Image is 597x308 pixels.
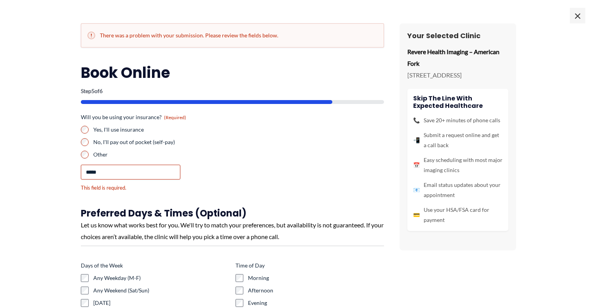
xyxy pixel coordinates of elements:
div: Let us know what works best for you. We'll try to match your preferences, but availability is not... [81,219,384,242]
span: 📧 [413,185,420,195]
span: 💳 [413,210,420,220]
label: Afternoon [248,287,384,294]
h2: There was a problem with your submission. Please review the fields below. [87,32,377,39]
li: Save 20+ minutes of phone calls [413,115,503,125]
label: Evening [248,299,384,307]
legend: Time of Day [236,262,265,269]
li: Easy scheduling with most major imaging clinics [413,155,503,175]
label: Other [93,151,229,158]
h4: Skip the line with Expected Healthcare [413,95,503,109]
p: Revere Health Imaging – American Fork [407,46,508,69]
label: [DATE] [93,299,229,307]
legend: Will you be using your insurance? [81,113,186,121]
label: Yes, I'll use insurance [93,126,229,134]
h3: Your Selected Clinic [407,31,508,40]
p: Step of [81,88,384,94]
label: No, I'll pay out of pocket (self-pay) [93,138,229,146]
li: Email status updates about your appointment [413,180,503,200]
span: 📞 [413,115,420,125]
span: × [570,8,585,23]
legend: Days of the Week [81,262,123,269]
span: (Required) [164,114,186,120]
span: 5 [91,88,94,94]
h3: Preferred Days & Times (Optional) [81,207,384,219]
input: Other Choice, please specify [81,165,180,180]
li: Submit a request online and get a call back [413,130,503,150]
label: Any Weekday (M-F) [93,274,229,282]
li: Use your HSA/FSA card for payment [413,205,503,225]
p: [STREET_ADDRESS] [407,69,508,81]
span: 📲 [413,135,420,145]
h2: Book Online [81,63,384,82]
div: This field is required. [81,184,229,192]
label: Any Weekend (Sat/Sun) [93,287,229,294]
span: 6 [99,88,103,94]
label: Morning [248,274,384,282]
span: 📅 [413,160,420,170]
